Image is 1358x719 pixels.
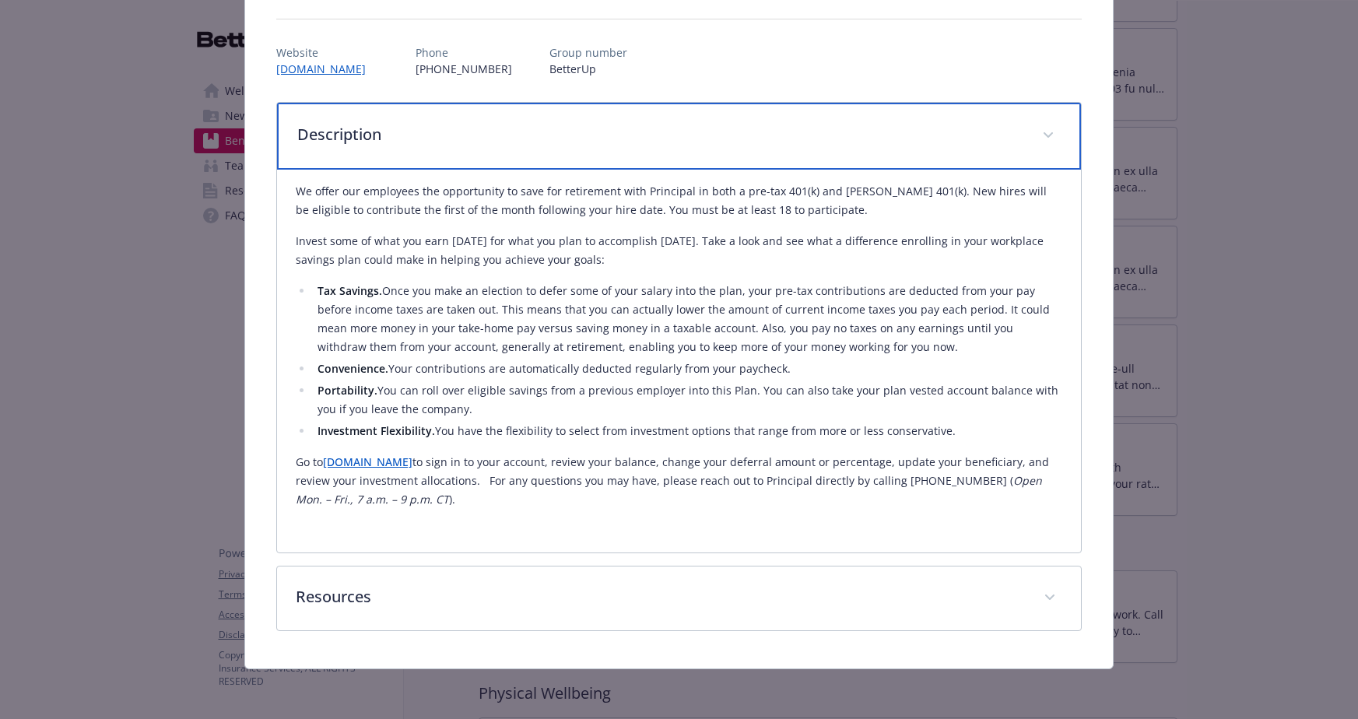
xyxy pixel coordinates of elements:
[313,381,1062,419] li: You can roll over eligible savings from a previous employer into this Plan. You can also take you...
[277,170,1081,552] div: Description
[276,44,378,61] p: Website
[549,61,627,77] p: BetterUp
[318,423,435,438] strong: Investment Flexibility.
[318,361,388,376] strong: Convenience.
[318,383,377,398] strong: Portability.
[297,123,1023,146] p: Description
[296,585,1025,609] p: Resources
[416,44,512,61] p: Phone
[313,359,1062,378] li: Your contributions are automatically deducted regularly from your paycheck.
[318,283,382,298] strong: Tax Savings.
[296,182,1062,219] p: We offer our employees the opportunity to save for retirement with Principal in both a pre-tax 40...
[323,454,412,469] a: [DOMAIN_NAME]
[276,61,378,76] a: [DOMAIN_NAME]
[277,566,1081,630] div: Resources
[313,282,1062,356] li: Once you make an election to defer some of your salary into the plan, your pre-tax contributions ...
[277,103,1081,170] div: Description
[549,44,627,61] p: Group number
[296,232,1062,269] p: Invest some of what you earn [DATE] for what you plan to accomplish [DATE]. Take a look and see w...
[296,473,1042,507] em: Open Mon. – Fri., 7 a.m. – 9 p.m. CT
[313,422,1062,440] li: You have the flexibility to select from investment options that range from more or less conservat...
[296,453,1062,509] p: Go to to sign in to your account, review your balance, change your deferral amount or percentage,...
[416,61,512,77] p: [PHONE_NUMBER]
